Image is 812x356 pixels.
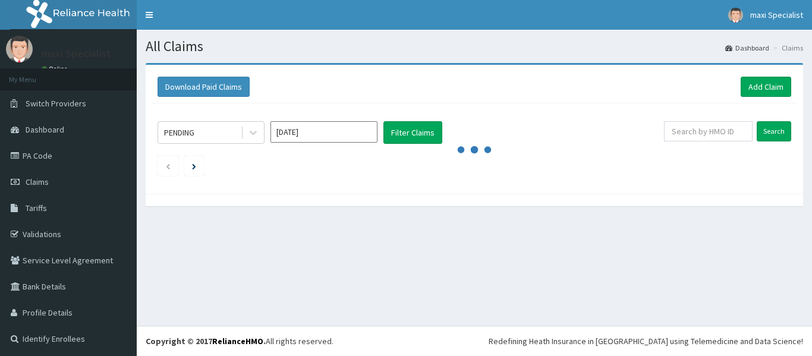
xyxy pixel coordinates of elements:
[750,10,803,20] span: maxi Specialist
[26,177,49,187] span: Claims
[770,43,803,53] li: Claims
[270,121,377,143] input: Select Month and Year
[158,77,250,97] button: Download Paid Claims
[725,43,769,53] a: Dashboard
[757,121,791,141] input: Search
[741,77,791,97] a: Add Claim
[26,98,86,109] span: Switch Providers
[146,39,803,54] h1: All Claims
[192,160,196,171] a: Next page
[26,124,64,135] span: Dashboard
[42,48,111,59] p: maxi Specialist
[728,8,743,23] img: User Image
[457,132,492,168] svg: audio-loading
[146,336,266,346] strong: Copyright © 2017 .
[212,336,263,346] a: RelianceHMO
[6,36,33,62] img: User Image
[26,203,47,213] span: Tariffs
[137,326,812,356] footer: All rights reserved.
[42,65,70,73] a: Online
[489,335,803,347] div: Redefining Heath Insurance in [GEOGRAPHIC_DATA] using Telemedicine and Data Science!
[164,127,194,138] div: PENDING
[664,121,753,141] input: Search by HMO ID
[165,160,171,171] a: Previous page
[383,121,442,144] button: Filter Claims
